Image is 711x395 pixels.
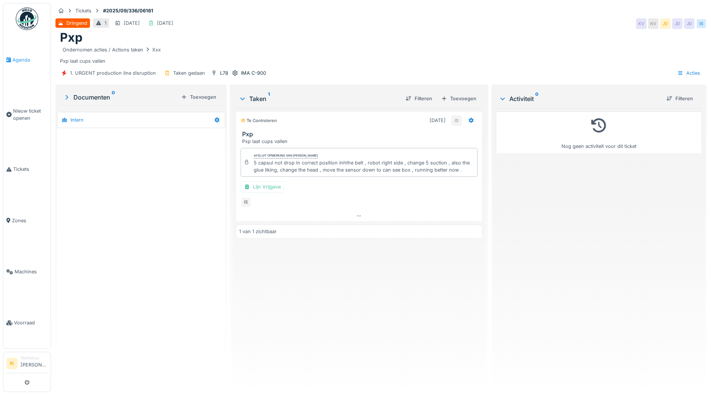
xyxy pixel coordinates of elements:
[63,93,178,102] div: Documenten
[63,46,161,53] div: Ondernomen acties / Actions taken Xxx
[239,228,277,235] div: 1 van 1 zichtbaar
[112,93,115,102] sup: 0
[6,355,48,373] a: IK Technicus[PERSON_NAME]
[254,153,318,158] div: Afsluit opmerking van [PERSON_NAME]
[239,94,400,103] div: Taken
[60,45,702,65] div: Pxp laat cups vallen
[684,18,695,29] div: JD
[242,131,479,138] h3: Pxp
[451,115,462,126] div: IS
[660,18,671,29] div: JD
[12,56,48,63] span: Agenda
[241,118,277,124] div: Te controleren
[21,355,48,371] li: [PERSON_NAME]
[21,355,48,361] div: Technicus
[241,181,284,192] div: Lijn Vrijgave
[100,7,156,14] strong: #2025/09/336/06161
[672,18,683,29] div: JD
[696,18,707,29] div: IS
[3,297,51,348] a: Voorraad
[220,69,228,77] div: L78
[124,20,140,27] div: [DATE]
[254,159,474,173] div: 5 capsul not drop in correct position inhthe belt , robot right side , change 5 suction , also th...
[663,93,696,104] div: Filteren
[13,107,48,122] span: Nieuw ticket openen
[16,8,38,30] img: Badge_color-CXgf-gQk.svg
[438,93,479,104] div: Toevoegen
[13,166,48,173] span: Tickets
[648,18,659,29] div: KV
[242,138,479,145] div: Pxp laat cups vallen
[157,20,173,27] div: [DATE]
[241,69,266,77] div: IMA C-900
[12,217,48,224] span: Zones
[6,358,18,369] li: IK
[501,115,697,150] div: Nog geen activiteit voor dit ticket
[674,68,704,78] div: Acties
[3,85,51,144] a: Nieuw ticket openen
[178,92,219,102] div: Toevoegen
[3,144,51,195] a: Tickets
[70,69,156,77] div: 1. URGENT production line disruption
[3,246,51,297] a: Machines
[14,319,48,326] span: Voorraad
[241,197,251,208] div: IS
[3,34,51,85] a: Agenda
[636,18,647,29] div: KV
[3,195,51,246] a: Zones
[66,20,87,27] div: Dringend
[60,30,82,45] h1: Pxp
[535,94,539,103] sup: 0
[268,94,270,103] sup: 1
[105,20,106,27] div: 1
[70,116,84,124] div: Intern
[173,69,205,77] div: Taken gedaan
[15,268,48,275] span: Machines
[430,117,446,124] div: [DATE]
[75,7,91,14] div: Tickets
[499,94,660,103] div: Activiteit
[403,93,435,104] div: Filteren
